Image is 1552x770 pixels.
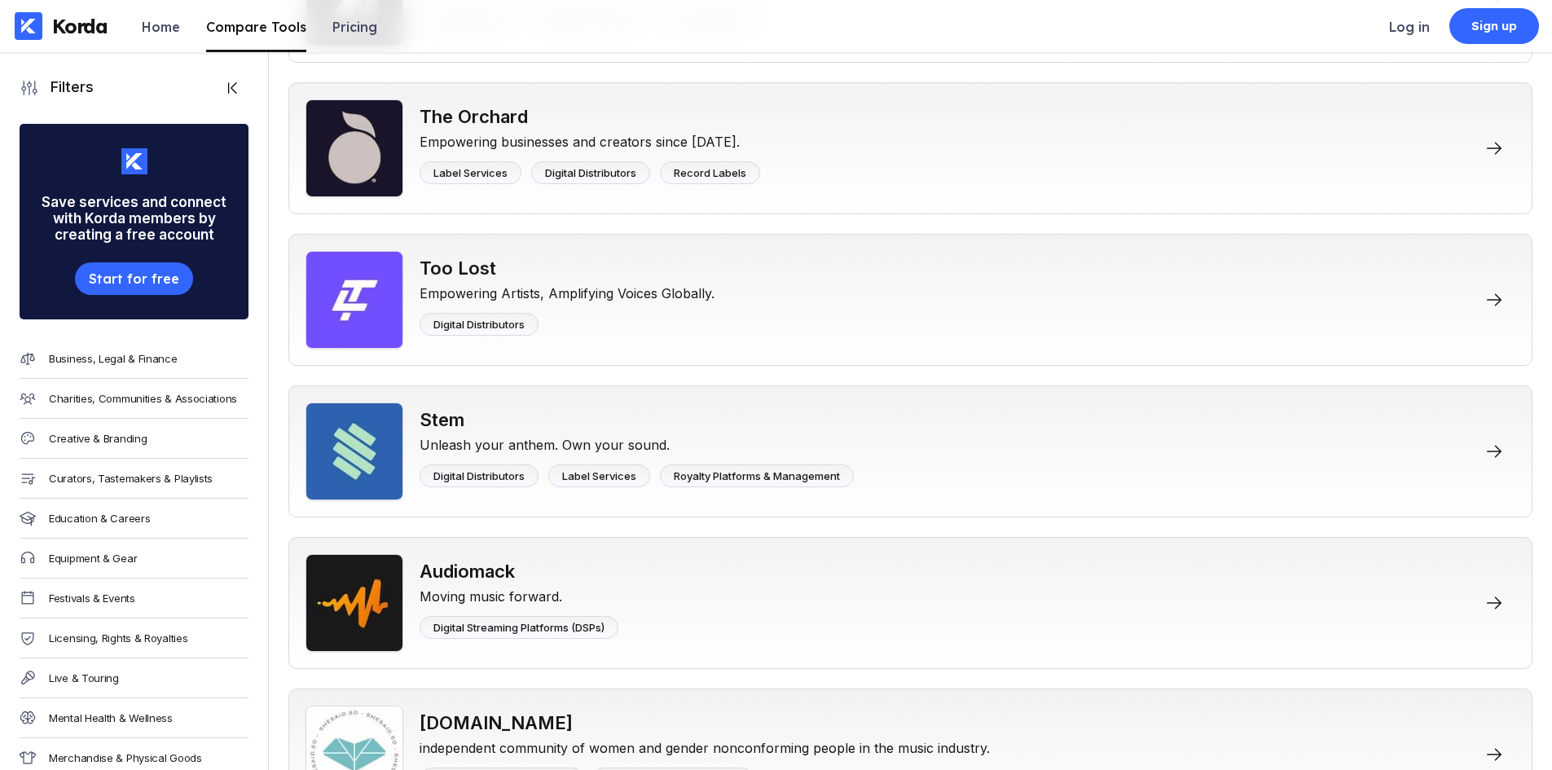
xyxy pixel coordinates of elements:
[420,430,854,453] div: Unleash your anthem. Own your sound.
[20,658,248,698] a: Live & Touring
[288,82,1532,214] a: The OrchardThe OrchardEmpowering businesses and creators since [DATE].Label ServicesDigital Distr...
[20,174,248,262] div: Save services and connect with Korda members by creating a free account
[20,499,248,539] a: Education & Careers
[49,512,150,525] div: Education & Careers
[420,106,760,127] div: The Orchard
[420,257,714,279] div: Too Lost
[420,409,854,430] div: Stem
[20,618,248,658] a: Licensing, Rights & Royalties
[332,19,377,35] div: Pricing
[420,279,714,301] div: Empowering Artists, Amplifying Voices Globally.
[1471,18,1518,34] div: Sign up
[433,318,525,331] div: Digital Distributors
[674,166,746,179] div: Record Labels
[1389,19,1430,35] div: Log in
[75,262,192,295] button: Start for free
[49,631,187,645] div: Licensing, Rights & Royalties
[420,712,990,733] div: [DOMAIN_NAME]
[674,469,840,482] div: Royalty Platforms & Management
[20,459,248,499] a: Curators, Tastemakers & Playlists
[52,14,108,38] div: Korda
[49,352,178,365] div: Business, Legal & Finance
[420,561,618,582] div: Audiomack
[142,19,180,35] div: Home
[20,698,248,738] a: Mental Health & Wellness
[306,251,403,349] img: Too Lost
[1449,8,1539,44] a: Sign up
[20,379,248,419] a: Charities, Communities & Associations
[420,127,760,150] div: Empowering businesses and creators since [DATE].
[20,539,248,579] a: Equipment & Gear
[49,472,213,485] div: Curators, Tastemakers & Playlists
[49,671,119,684] div: Live & Touring
[433,469,525,482] div: Digital Distributors
[20,579,248,618] a: Festivals & Events
[306,99,403,197] img: The Orchard
[49,392,237,405] div: Charities, Communities & Associations
[306,554,403,652] img: Audiomack
[49,711,173,724] div: Mental Health & Wellness
[288,385,1532,517] a: StemStemUnleash your anthem. Own your sound.Digital DistributorsLabel ServicesRoyalty Platforms &...
[433,621,605,634] div: Digital Streaming Platforms (DSPs)
[420,582,618,605] div: Moving music forward.
[306,403,403,500] img: Stem
[49,751,202,764] div: Merchandise & Physical Goods
[420,733,990,756] div: independent community of women and gender nonconforming people in the music industry.
[288,234,1532,366] a: Too LostToo LostEmpowering Artists, Amplifying Voices Globally.Digital Distributors
[49,432,147,445] div: Creative & Branding
[89,271,178,287] div: Start for free
[39,78,94,98] div: Filters
[20,419,248,459] a: Creative & Branding
[49,552,137,565] div: Equipment & Gear
[433,166,508,179] div: Label Services
[545,166,636,179] div: Digital Distributors
[562,469,636,482] div: Label Services
[49,592,135,605] div: Festivals & Events
[20,339,248,379] a: Business, Legal & Finance
[206,19,306,35] div: Compare Tools
[288,537,1532,669] a: AudiomackAudiomackMoving music forward.Digital Streaming Platforms (DSPs)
